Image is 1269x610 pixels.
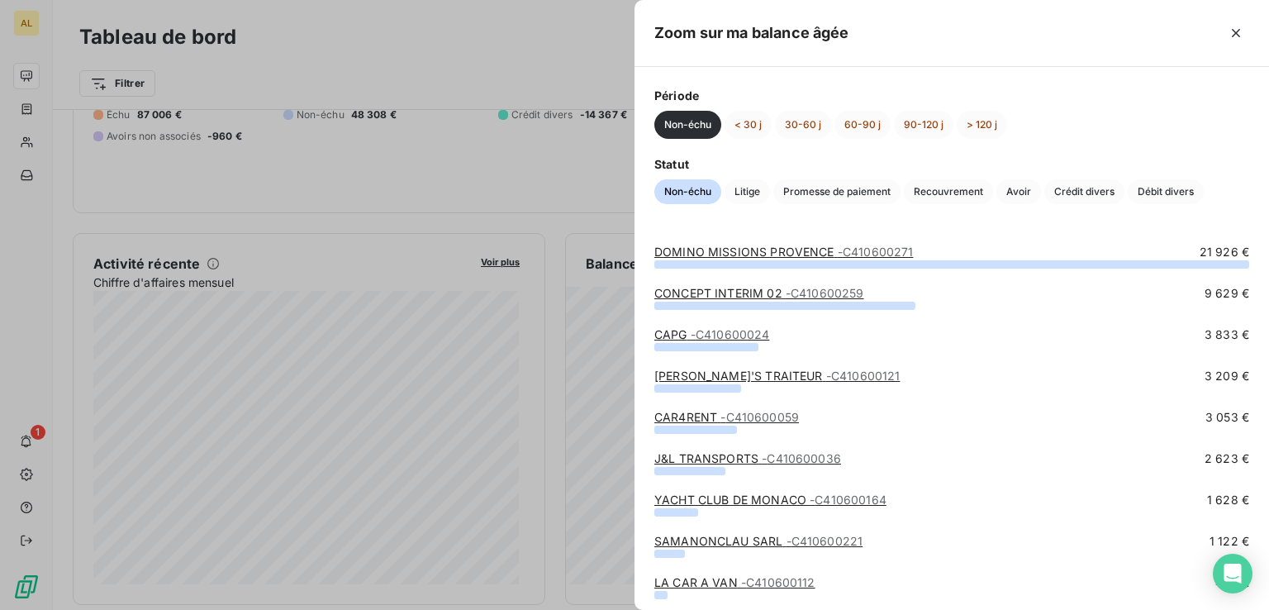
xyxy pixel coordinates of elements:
a: CAPG [654,327,769,341]
button: 90-120 j [894,111,953,139]
span: Statut [654,155,1249,173]
span: - C410600259 [786,286,864,300]
button: Promesse de paiement [773,179,901,204]
a: J&L TRANSPORTS [654,451,841,465]
span: 3 833 € [1205,326,1249,343]
button: Avoir [996,179,1041,204]
button: Non-échu [654,179,721,204]
span: - C410600024 [691,327,770,341]
span: Période [654,87,1249,104]
button: 30-60 j [775,111,831,139]
span: 1 122 € [1210,533,1249,550]
a: YACHT CLUB DE MONACO [654,493,886,507]
span: - C410600221 [787,534,863,548]
div: Open Intercom Messenger [1213,554,1252,593]
span: - C410600164 [810,493,886,507]
span: 2 623 € [1205,450,1249,467]
button: 60-90 j [834,111,891,139]
a: CAR4RENT [654,410,799,424]
button: > 120 j [957,111,1007,139]
span: - C410600271 [838,245,914,259]
button: Crédit divers [1044,179,1124,204]
span: 1 628 € [1207,492,1249,508]
button: Litige [725,179,770,204]
button: Débit divers [1128,179,1204,204]
a: SAMANONCLAU SARL [654,534,863,548]
span: - C410600121 [826,369,901,383]
span: - C410600059 [720,410,799,424]
span: 9 629 € [1205,285,1249,302]
button: < 30 j [725,111,772,139]
a: [PERSON_NAME]'S TRAITEUR [654,369,900,383]
span: - C410600036 [762,451,841,465]
h5: Zoom sur ma balance âgée [654,21,849,45]
span: - C410600112 [741,575,815,589]
a: LA CAR A VAN [654,575,815,589]
span: 21 926 € [1200,244,1249,260]
span: 3 209 € [1205,368,1249,384]
span: 3 053 € [1205,409,1249,426]
a: DOMINO MISSIONS PROVENCE [654,245,913,259]
button: Non-échu [654,111,721,139]
a: CONCEPT INTERIM 02 [654,286,864,300]
button: Recouvrement [904,179,993,204]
